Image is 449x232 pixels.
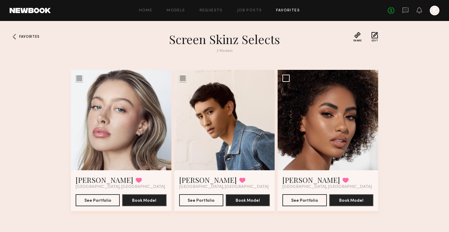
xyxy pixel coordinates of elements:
span: [GEOGRAPHIC_DATA], [GEOGRAPHIC_DATA] [179,185,269,189]
a: Home [139,9,152,13]
button: See Portfolio [76,194,120,206]
a: Models [167,9,185,13]
span: Share [353,40,362,42]
button: Book Model [329,194,373,206]
a: [PERSON_NAME] [179,175,237,185]
h1: Screen Skinz Selects [116,32,333,47]
button: Share [353,32,362,42]
button: Book Model [226,194,270,206]
span: Edit [372,40,378,42]
a: Book Model [226,198,270,203]
a: Favorites [10,32,19,41]
a: [PERSON_NAME] [282,175,340,185]
button: See Portfolio [179,194,223,206]
a: K [430,6,439,15]
a: [PERSON_NAME] [76,175,133,185]
span: [GEOGRAPHIC_DATA], [GEOGRAPHIC_DATA] [76,185,165,189]
a: Job Posts [237,9,262,13]
div: 3 Models [116,49,333,53]
button: Book Model [122,194,166,206]
span: Favorites [19,35,39,39]
a: Requests [200,9,223,13]
button: Edit [372,32,378,42]
a: Book Model [122,198,166,203]
button: See Portfolio [282,194,327,206]
a: Book Model [329,198,373,203]
a: Favorites [276,9,300,13]
span: [GEOGRAPHIC_DATA], [GEOGRAPHIC_DATA] [282,185,372,189]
